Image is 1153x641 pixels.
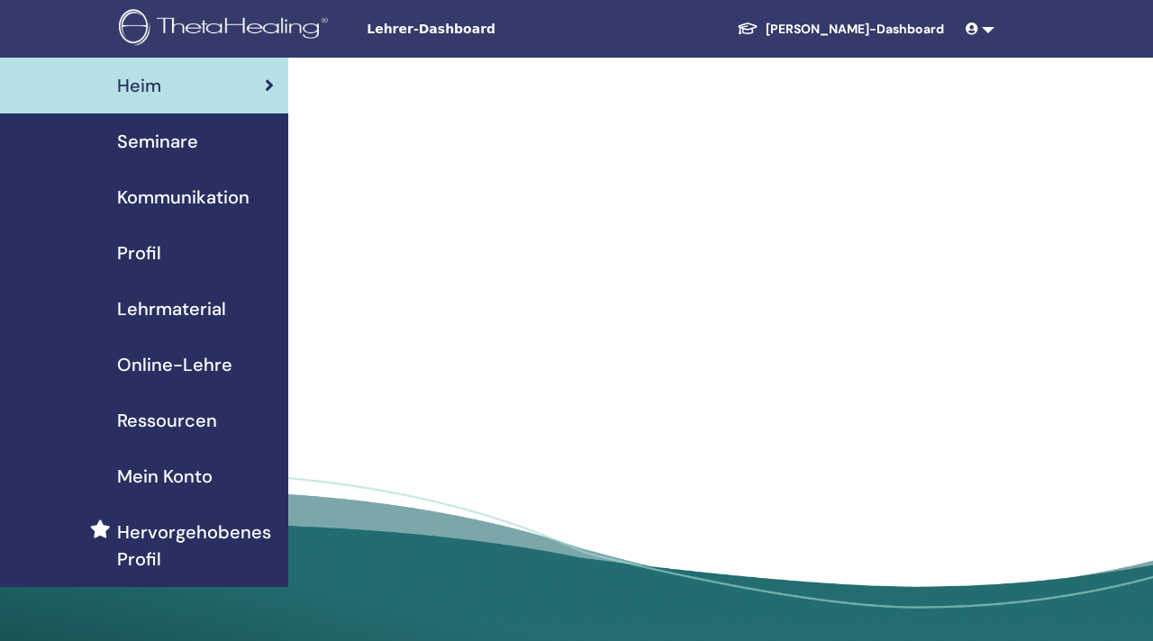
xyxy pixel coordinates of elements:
[117,128,198,155] span: Seminare
[117,463,213,490] span: Mein Konto
[117,72,161,99] span: Heim
[117,407,217,434] span: Ressourcen
[117,351,232,378] span: Online-Lehre
[117,239,161,266] span: Profil
[117,295,226,322] span: Lehrmaterial
[119,9,334,50] img: logo.png
[117,519,274,573] span: Hervorgehobenes Profil
[367,20,637,39] span: Lehrer-Dashboard
[117,184,250,211] span: Kommunikation
[722,13,958,46] a: [PERSON_NAME]-Dashboard
[737,21,758,36] img: graduation-cap-white.svg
